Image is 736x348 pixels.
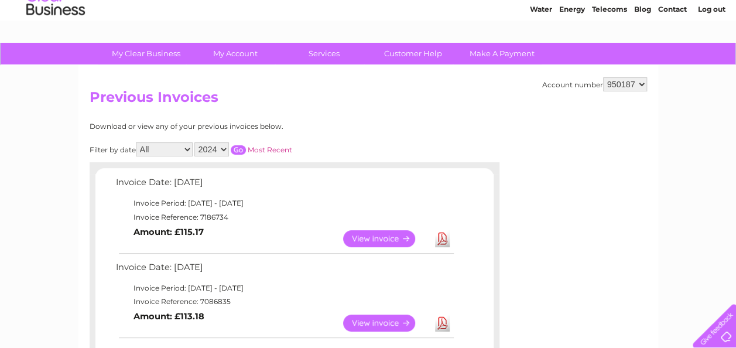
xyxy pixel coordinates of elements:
td: Invoice Date: [DATE] [113,260,456,281]
div: Download or view any of your previous invoices below. [90,122,397,131]
div: Filter by date [90,142,397,156]
b: Amount: £115.17 [133,227,204,237]
a: Services [276,43,372,64]
a: Log out [697,50,725,59]
a: My Clear Business [98,43,194,64]
h2: Previous Invoices [90,89,647,111]
a: 0333 014 3131 [515,6,596,21]
a: Make A Payment [454,43,550,64]
a: Water [530,50,552,59]
td: Invoice Period: [DATE] - [DATE] [113,281,456,295]
a: My Account [187,43,283,64]
td: Invoice Reference: 7186734 [113,210,456,224]
div: Account number [542,77,647,91]
b: Amount: £113.18 [133,311,204,322]
a: Energy [559,50,585,59]
td: Invoice Date: [DATE] [113,175,456,196]
a: View [343,230,429,247]
div: Clear Business is a trading name of Verastar Limited (registered in [GEOGRAPHIC_DATA] No. 3667643... [92,6,645,57]
a: Contact [658,50,687,59]
a: Download [435,315,450,332]
td: Invoice Period: [DATE] - [DATE] [113,196,456,210]
a: Blog [634,50,651,59]
a: Customer Help [365,43,461,64]
td: Invoice Reference: 7086835 [113,295,456,309]
a: Most Recent [248,145,292,154]
a: Download [435,230,450,247]
a: Telecoms [592,50,627,59]
a: View [343,315,429,332]
img: logo.png [26,30,85,66]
